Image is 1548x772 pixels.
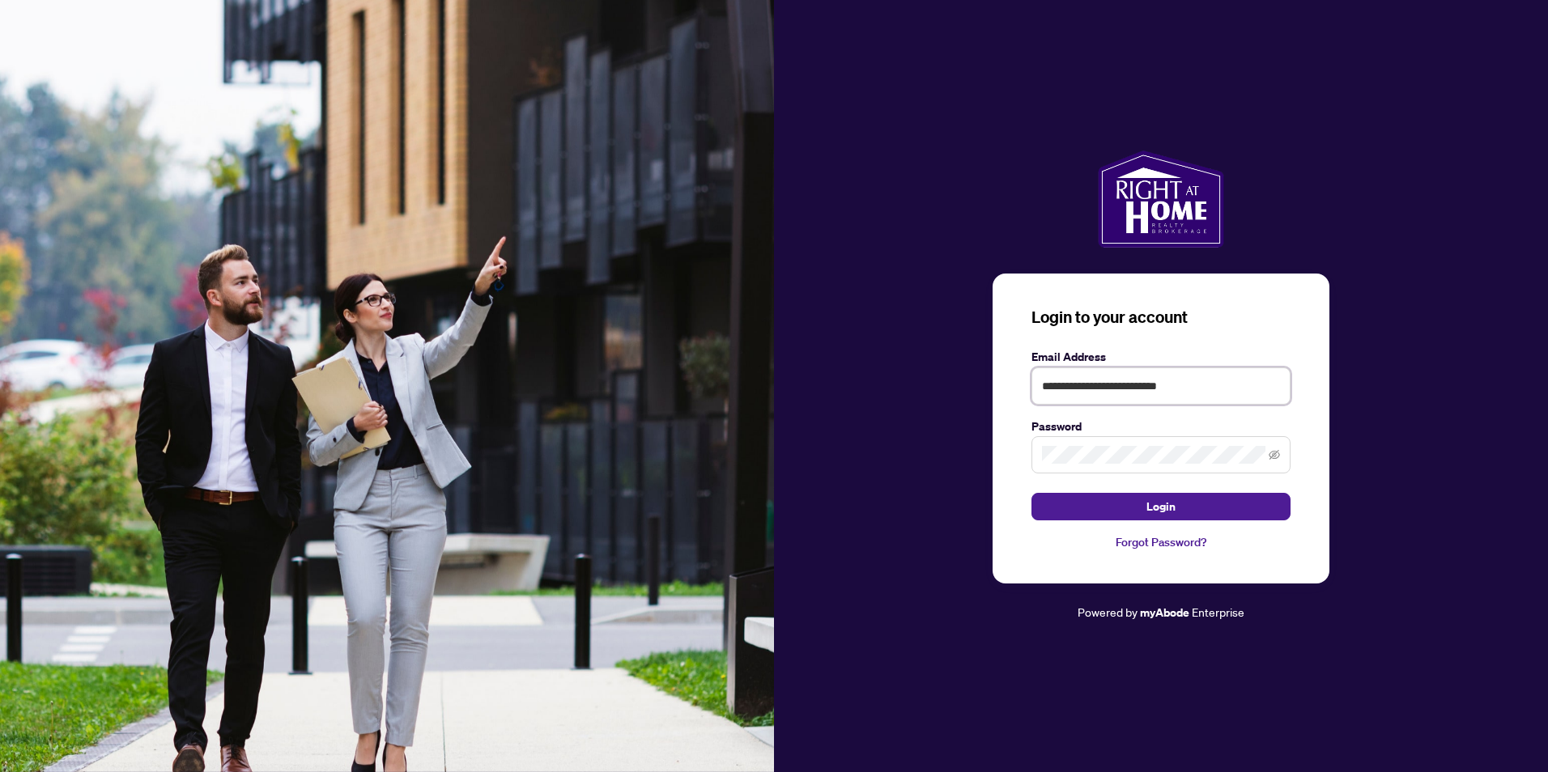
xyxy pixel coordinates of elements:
[1098,151,1223,248] img: ma-logo
[1031,493,1291,520] button: Login
[1140,604,1189,621] a: myAbode
[1192,604,1244,619] span: Enterprise
[1078,604,1138,619] span: Powered by
[1269,449,1280,460] span: eye-invisible
[1031,418,1291,435] label: Password
[1146,494,1176,520] span: Login
[1031,348,1291,366] label: Email Address
[1031,533,1291,551] a: Forgot Password?
[1031,306,1291,329] h3: Login to your account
